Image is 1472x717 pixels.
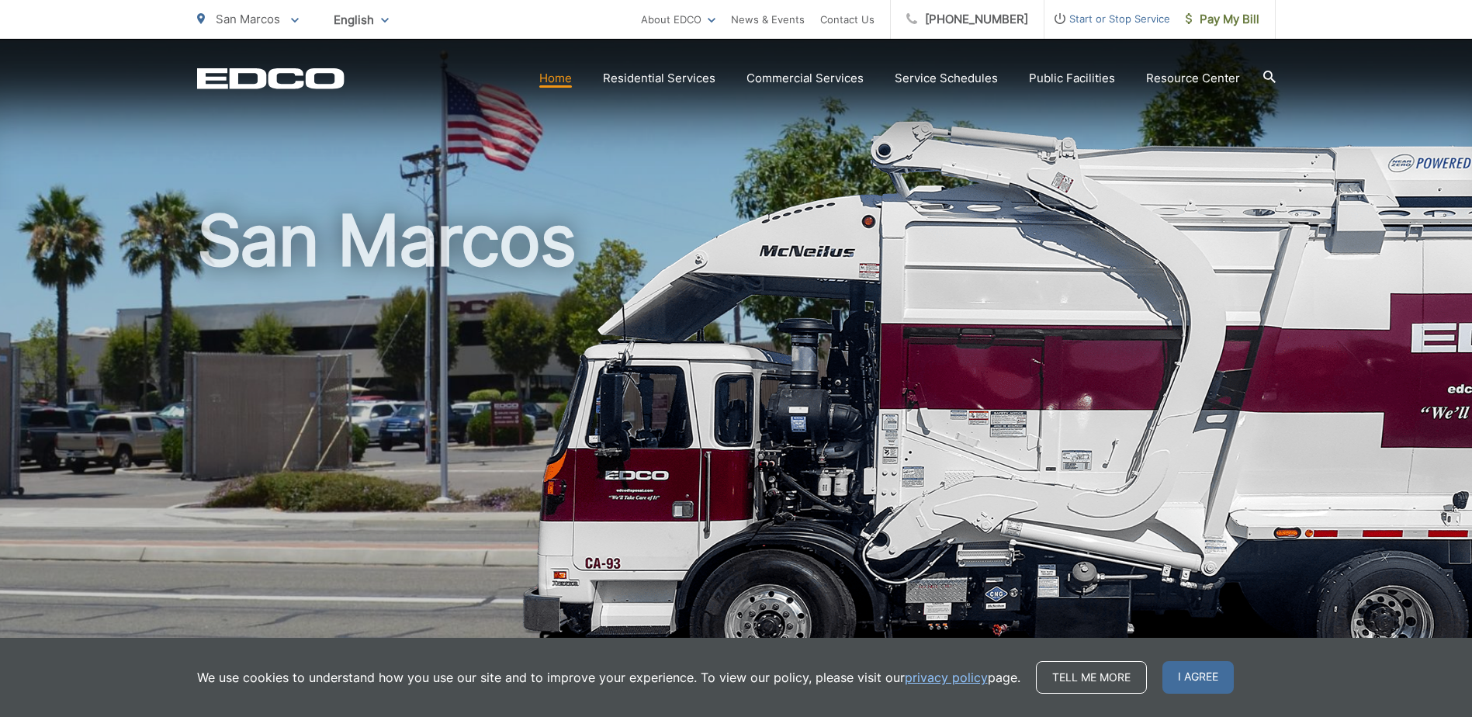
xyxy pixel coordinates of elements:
span: English [322,6,400,33]
a: Service Schedules [895,69,998,88]
span: Pay My Bill [1186,10,1259,29]
p: We use cookies to understand how you use our site and to improve your experience. To view our pol... [197,668,1020,687]
span: I agree [1162,661,1234,694]
a: Residential Services [603,69,715,88]
a: Contact Us [820,10,875,29]
a: Resource Center [1146,69,1240,88]
a: EDCD logo. Return to the homepage. [197,68,345,89]
a: About EDCO [641,10,715,29]
span: San Marcos [216,12,280,26]
h1: San Marcos [197,202,1276,693]
a: Tell me more [1036,661,1147,694]
a: Public Facilities [1029,69,1115,88]
a: privacy policy [905,668,988,687]
a: Commercial Services [746,69,864,88]
a: Home [539,69,572,88]
a: News & Events [731,10,805,29]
